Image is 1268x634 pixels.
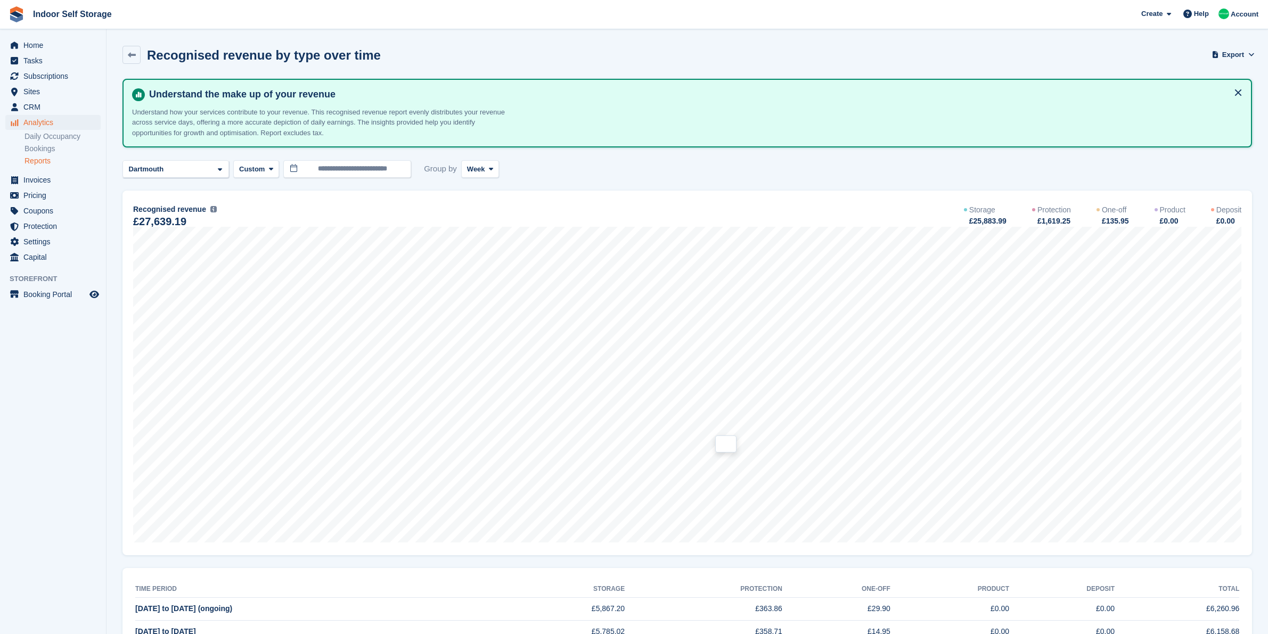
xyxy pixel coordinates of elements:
[1231,9,1258,20] span: Account
[1037,204,1071,216] div: Protection
[10,274,106,284] span: Storefront
[625,581,782,598] th: protection
[24,144,101,154] a: Bookings
[890,581,1009,598] th: Product
[9,6,24,22] img: stora-icon-8386f47178a22dfd0bd8f6a31ec36ba5ce8667c1dd55bd0f319d3a0aa187defe.svg
[467,164,485,175] span: Week
[23,172,87,187] span: Invoices
[24,156,101,166] a: Reports
[23,69,87,84] span: Subscriptions
[88,288,101,301] a: Preview store
[5,219,101,234] a: menu
[133,204,206,215] span: Recognised revenue
[127,164,168,175] div: Dartmouth
[968,216,1007,227] div: £25,883.99
[1159,216,1185,227] div: £0.00
[132,107,505,138] p: Understand how your services contribute to your revenue. This recognised revenue report evenly di...
[5,250,101,265] a: menu
[23,250,87,265] span: Capital
[424,160,457,178] span: Group by
[24,131,101,142] a: Daily Occupancy
[1102,204,1126,216] div: One-off
[1160,204,1185,216] div: Product
[5,172,101,187] a: menu
[5,188,101,203] a: menu
[1115,581,1239,598] th: Total
[23,234,87,249] span: Settings
[1194,9,1209,19] span: Help
[5,287,101,302] a: menu
[23,287,87,302] span: Booking Portal
[133,217,186,226] div: £27,639.19
[210,206,217,212] img: icon-info-grey-7440780725fd019a000dd9b08b2336e03edf1995a4989e88bcd33f0948082b44.svg
[1216,204,1241,216] div: Deposit
[23,219,87,234] span: Protection
[500,581,625,598] th: Storage
[782,581,890,598] th: One-off
[1222,50,1244,60] span: Export
[782,598,890,621] td: £29.90
[23,38,87,53] span: Home
[1009,598,1115,621] td: £0.00
[23,53,87,68] span: Tasks
[135,581,500,598] th: Time period
[1218,9,1229,19] img: Helen Nicholls
[890,598,1009,621] td: £0.00
[23,203,87,218] span: Coupons
[23,115,87,130] span: Analytics
[5,100,101,114] a: menu
[5,69,101,84] a: menu
[461,160,499,178] button: Week
[1214,46,1253,63] button: Export
[500,598,625,621] td: £5,867.20
[1115,598,1239,621] td: £6,260.96
[1036,216,1071,227] div: £1,619.25
[23,84,87,99] span: Sites
[233,160,279,178] button: Custom
[1141,9,1163,19] span: Create
[5,234,101,249] a: menu
[29,5,116,23] a: Indoor Self Storage
[5,203,101,218] a: menu
[1101,216,1129,227] div: £135.95
[5,115,101,130] a: menu
[147,48,381,62] h2: Recognised revenue by type over time
[5,84,101,99] a: menu
[145,88,1242,101] h4: Understand the make up of your revenue
[5,53,101,68] a: menu
[1009,581,1115,598] th: Deposit
[135,604,232,613] span: [DATE] to [DATE] (ongoing)
[239,164,265,175] span: Custom
[1215,216,1241,227] div: £0.00
[23,188,87,203] span: Pricing
[969,204,995,216] div: Storage
[5,38,101,53] a: menu
[625,598,782,621] td: £363.86
[23,100,87,114] span: CRM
